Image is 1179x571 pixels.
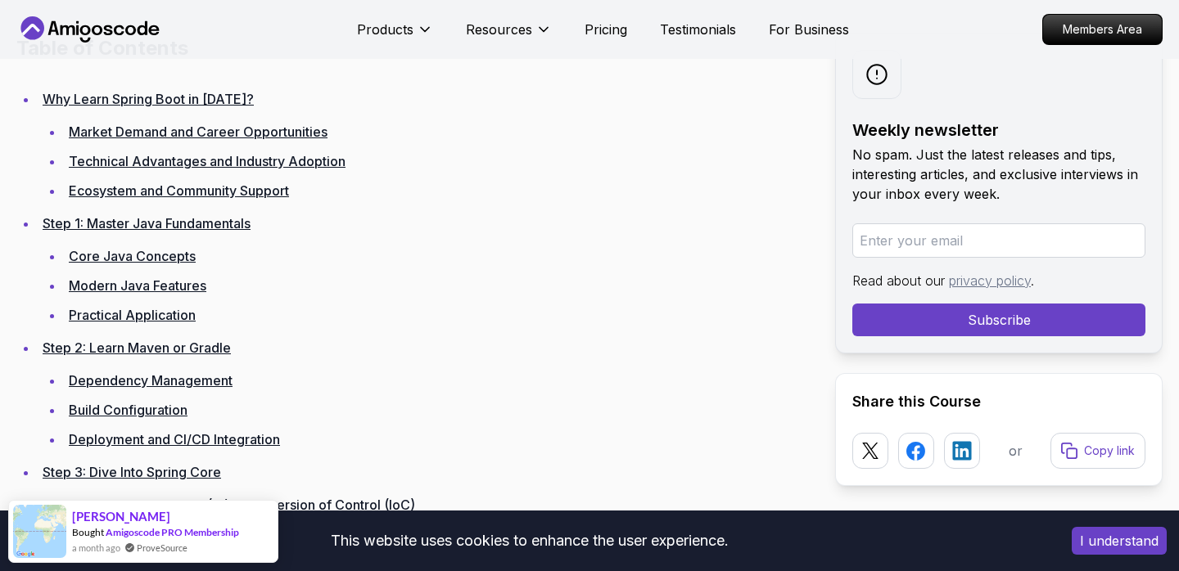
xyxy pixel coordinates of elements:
[466,20,532,39] p: Resources
[69,402,187,418] a: Build Configuration
[852,390,1145,413] h2: Share this Course
[69,124,327,140] a: Market Demand and Career Opportunities
[1043,15,1162,44] p: Members Area
[949,272,1031,289] a: privacy policy
[852,223,1145,258] input: Enter your email
[12,523,1047,559] div: This website uses cookies to enhance the user experience.
[13,505,66,558] img: provesource social proof notification image
[69,153,346,169] a: Technical Advantages and Industry Adoption
[852,119,1145,142] h2: Weekly newsletter
[852,145,1145,204] p: No spam. Just the latest releases and tips, interesting articles, and exclusive interviews in you...
[69,431,280,447] a: Deployment and CI/CD Integration
[585,20,627,39] a: Pricing
[72,541,120,555] span: a month ago
[1084,443,1135,459] p: Copy link
[660,20,736,39] a: Testimonials
[69,372,233,389] a: Dependency Management
[852,303,1145,336] button: Subscribe
[137,541,187,555] a: ProveSource
[357,20,413,39] p: Products
[69,248,196,264] a: Core Java Concepts
[466,20,552,52] button: Resources
[43,464,221,480] a: Step 3: Dive Into Spring Core
[43,91,254,107] a: Why Learn Spring Boot in [DATE]?
[769,20,849,39] a: For Business
[72,510,170,524] span: [PERSON_NAME]
[1050,433,1145,469] button: Copy link
[69,277,206,294] a: Modern Java Features
[106,526,239,538] a: Amigoscode PRO Membership
[357,20,433,52] button: Products
[43,339,231,356] a: Step 2: Learn Maven or Gradle
[43,215,251,232] a: Step 1: Master Java Fundamentals
[1072,527,1167,555] button: Accept cookies
[1009,441,1023,461] p: or
[72,526,104,538] span: Bought
[852,271,1145,290] p: Read about our .
[69,182,289,199] a: Ecosystem and Community Support
[69,307,196,323] a: Practical Application
[69,497,415,513] a: Dependency Injection (DI) and Inversion of Control (IoC)
[1042,14,1163,45] a: Members Area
